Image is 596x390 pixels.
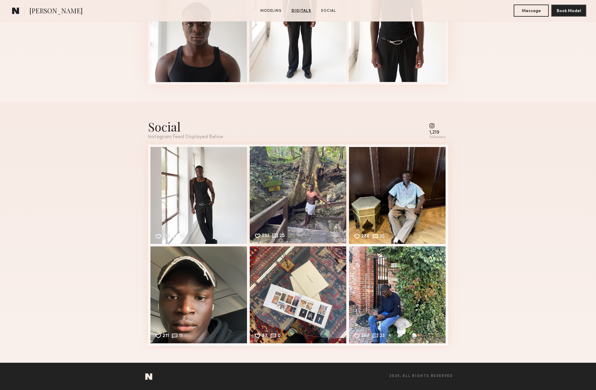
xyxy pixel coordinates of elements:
button: Message [514,5,549,17]
div: 267 [361,334,370,339]
div: 25 [279,234,285,239]
a: Book Model [551,8,586,13]
div: 23 [380,334,385,339]
button: Book Model [551,5,586,17]
a: Social [318,8,338,14]
div: 233 [262,234,269,239]
div: 1,219 [429,130,446,135]
div: 87 [262,334,268,339]
div: 0 [278,334,281,339]
div: 35 [380,234,385,240]
div: Social [148,118,223,135]
div: 218 [163,234,170,240]
div: 17 [180,234,185,240]
div: Instagram Feed Displayed Below [148,135,223,140]
div: followers [429,135,446,140]
div: 11 [179,334,183,339]
div: 211 [163,334,169,339]
a: Modeling [258,8,284,14]
span: 2025, all rights reserved [389,374,453,378]
span: [PERSON_NAME] [29,6,83,17]
div: 278 [361,234,370,240]
a: Digitals [289,8,314,14]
